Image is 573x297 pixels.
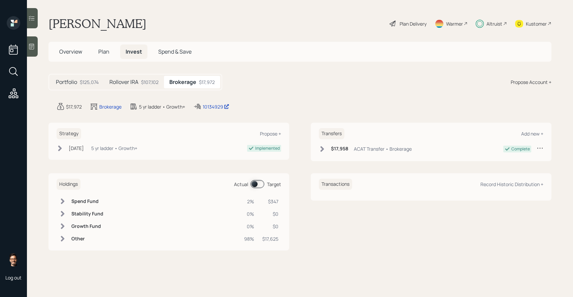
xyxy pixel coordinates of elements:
[169,79,196,85] h5: Brokerage
[203,103,229,110] div: 10134929
[267,181,281,188] div: Target
[331,146,348,152] h6: $17,958
[260,130,281,137] div: Propose +
[56,79,77,85] h5: Portfolio
[48,16,146,31] h1: [PERSON_NAME]
[319,128,344,139] h6: Transfers
[354,145,412,152] div: ACAT Transfer • Brokerage
[66,103,82,110] div: $17,972
[262,210,278,217] div: $0
[59,48,82,55] span: Overview
[526,20,547,27] div: Kustomer
[319,179,352,190] h6: Transactions
[109,79,138,85] h5: Rollover IRA
[262,223,278,230] div: $0
[480,181,543,187] div: Record Historic Distribution +
[234,181,248,188] div: Actual
[98,48,109,55] span: Plan
[400,20,427,27] div: Plan Delivery
[158,48,192,55] span: Spend & Save
[511,146,530,152] div: Complete
[199,79,215,86] div: $17,972
[262,198,278,205] div: $347
[71,224,103,229] h6: Growth Fund
[126,48,142,55] span: Invest
[244,198,254,205] div: 2%
[57,128,81,139] h6: Strategy
[244,210,254,217] div: 0%
[71,199,103,204] h6: Spend Fund
[80,79,99,86] div: $125,074
[511,79,551,86] div: Propose Account +
[71,211,103,217] h6: Stability Fund
[91,145,137,152] div: 5 yr ladder • Growth+
[71,236,103,242] h6: Other
[486,20,502,27] div: Altruist
[262,235,278,242] div: $17,625
[244,235,254,242] div: 98%
[139,103,185,110] div: 5 yr ladder • Growth+
[5,274,22,281] div: Log out
[69,145,84,152] div: [DATE]
[255,145,280,151] div: Implemented
[141,79,159,86] div: $107,102
[244,223,254,230] div: 0%
[521,130,543,137] div: Add new +
[99,103,122,110] div: Brokerage
[446,20,463,27] div: Warmer
[7,253,20,266] img: sami-boghos-headshot.png
[57,179,80,190] h6: Holdings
